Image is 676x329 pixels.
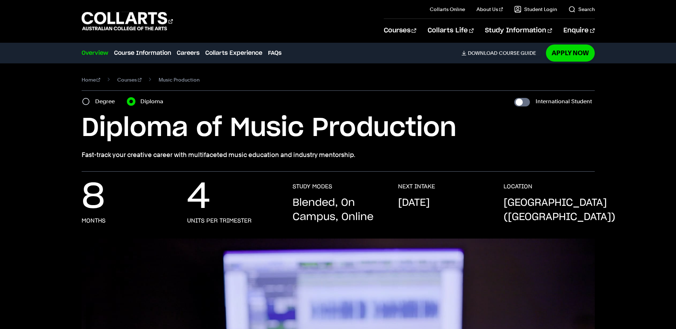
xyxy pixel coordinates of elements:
h3: months [82,217,105,224]
p: 8 [82,183,105,211]
a: Collarts Life [428,19,474,42]
a: Apply Now [546,45,595,61]
a: Overview [82,49,108,57]
span: Music Production [159,75,200,85]
span: Download [468,50,497,56]
a: Search [568,6,595,13]
h3: LOCATION [504,183,532,190]
label: International Student [536,96,592,106]
p: 4 [187,183,210,211]
label: Degree [95,96,119,106]
a: Enquire [563,19,594,42]
h3: STUDY MODES [293,183,332,190]
p: Fast-track your creative career with multifaceted music education and industry mentorship. [82,150,595,160]
a: Home [82,75,100,85]
h1: Diploma of Music Production [82,112,595,144]
a: Study Information [485,19,552,42]
a: Student Login [514,6,557,13]
a: DownloadCourse Guide [461,50,542,56]
a: Courses [117,75,141,85]
a: Collarts Experience [205,49,262,57]
div: Go to homepage [82,11,173,31]
h3: units per trimester [187,217,252,224]
a: FAQs [268,49,282,57]
p: [DATE] [398,196,430,210]
label: Diploma [140,96,167,106]
p: [GEOGRAPHIC_DATA] ([GEOGRAPHIC_DATA]) [504,196,615,224]
p: Blended, On Campus, Online [293,196,384,224]
a: About Us [476,6,503,13]
h3: NEXT INTAKE [398,183,435,190]
a: Collarts Online [430,6,465,13]
a: Courses [384,19,416,42]
a: Careers [177,49,200,57]
a: Course Information [114,49,171,57]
